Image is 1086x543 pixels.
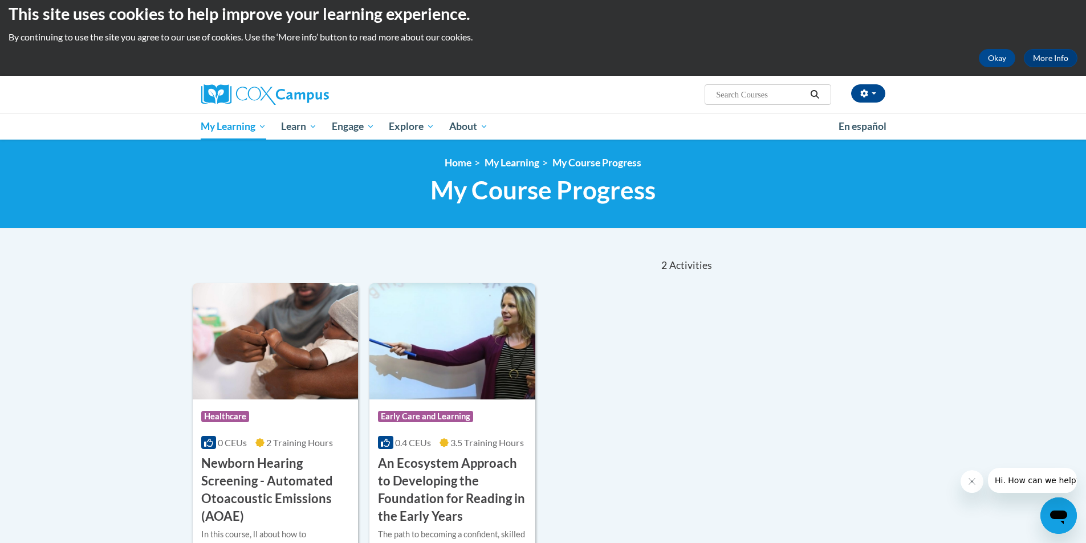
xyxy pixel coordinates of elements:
span: My Learning [201,120,266,133]
a: About [442,113,495,140]
span: 0 CEUs [218,437,247,448]
span: 2 [661,259,667,272]
h3: Newborn Hearing Screening - Automated Otoacoustic Emissions (AOAE) [201,455,350,525]
a: Engage [324,113,382,140]
span: About [449,120,488,133]
a: En español [831,115,894,138]
h3: An Ecosystem Approach to Developing the Foundation for Reading in the Early Years [378,455,527,525]
button: Account Settings [851,84,885,103]
a: Home [445,157,471,169]
a: More Info [1024,49,1077,67]
p: By continuing to use the site you agree to our use of cookies. Use the ‘More info’ button to read... [9,31,1077,43]
span: Explore [389,120,434,133]
span: Healthcare [201,411,249,422]
h2: This site uses cookies to help improve your learning experience. [9,2,1077,25]
span: My Course Progress [430,175,656,205]
input: Search Courses [715,88,806,101]
span: Activities [669,259,712,272]
span: En español [839,120,886,132]
div: Main menu [184,113,902,140]
img: Course Logo [193,283,359,399]
button: Search [806,88,823,101]
span: Early Care and Learning [378,411,473,422]
span: 2 Training Hours [266,437,333,448]
a: My Learning [485,157,539,169]
img: Cox Campus [201,84,329,105]
a: Cox Campus [201,84,418,105]
iframe: Close message [961,470,983,493]
a: My Learning [194,113,274,140]
a: My Course Progress [552,157,641,169]
iframe: Message from company [988,468,1077,493]
a: Learn [274,113,324,140]
span: Engage [332,120,375,133]
span: Learn [281,120,317,133]
a: Explore [381,113,442,140]
iframe: Button to launch messaging window [1040,497,1077,534]
img: Course Logo [369,283,535,399]
button: Okay [979,49,1015,67]
span: Hi. How can we help? [7,8,92,17]
span: 0.4 CEUs [395,437,431,448]
span: 3.5 Training Hours [450,437,524,448]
